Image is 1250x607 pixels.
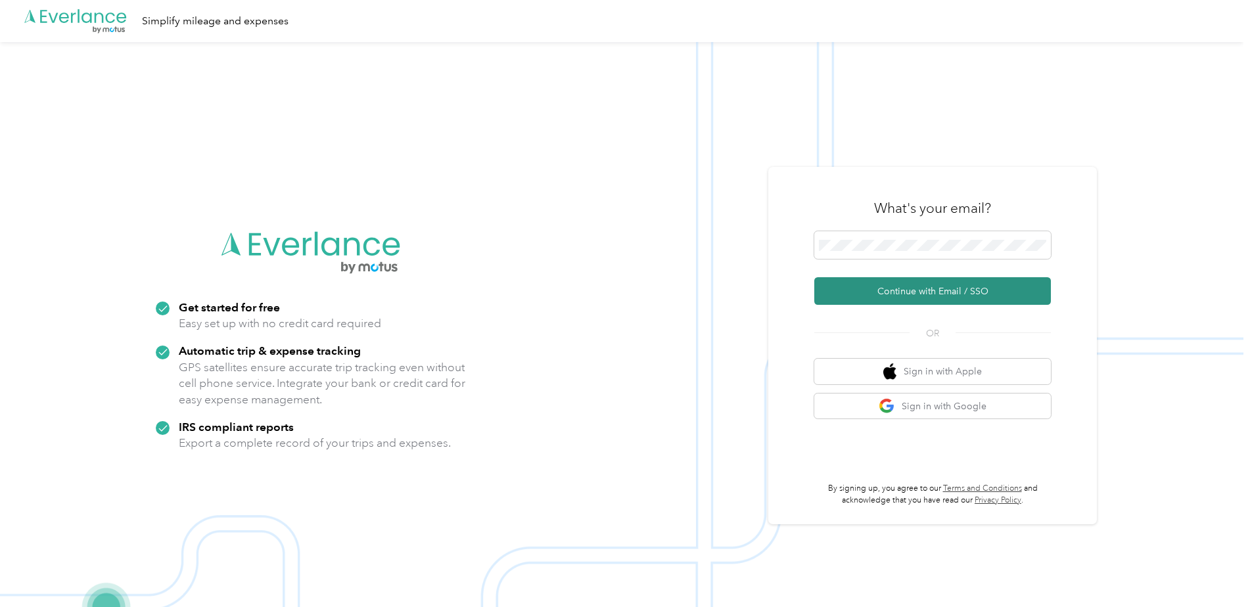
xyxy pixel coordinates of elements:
[142,13,289,30] div: Simplify mileage and expenses
[814,393,1051,419] button: google logoSign in with Google
[879,398,895,415] img: google logo
[179,420,294,434] strong: IRS compliant reports
[179,315,381,332] p: Easy set up with no credit card required
[943,483,1022,493] a: Terms and Conditions
[179,300,280,314] strong: Get started for free
[179,435,451,451] p: Export a complete record of your trips and expenses.
[874,199,991,217] h3: What's your email?
[883,363,896,380] img: apple logo
[179,359,466,408] p: GPS satellites ensure accurate trip tracking even without cell phone service. Integrate your bank...
[179,344,361,357] strong: Automatic trip & expense tracking
[814,277,1051,305] button: Continue with Email / SSO
[814,483,1051,506] p: By signing up, you agree to our and acknowledge that you have read our .
[910,326,956,340] span: OR
[814,359,1051,384] button: apple logoSign in with Apple
[975,495,1021,505] a: Privacy Policy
